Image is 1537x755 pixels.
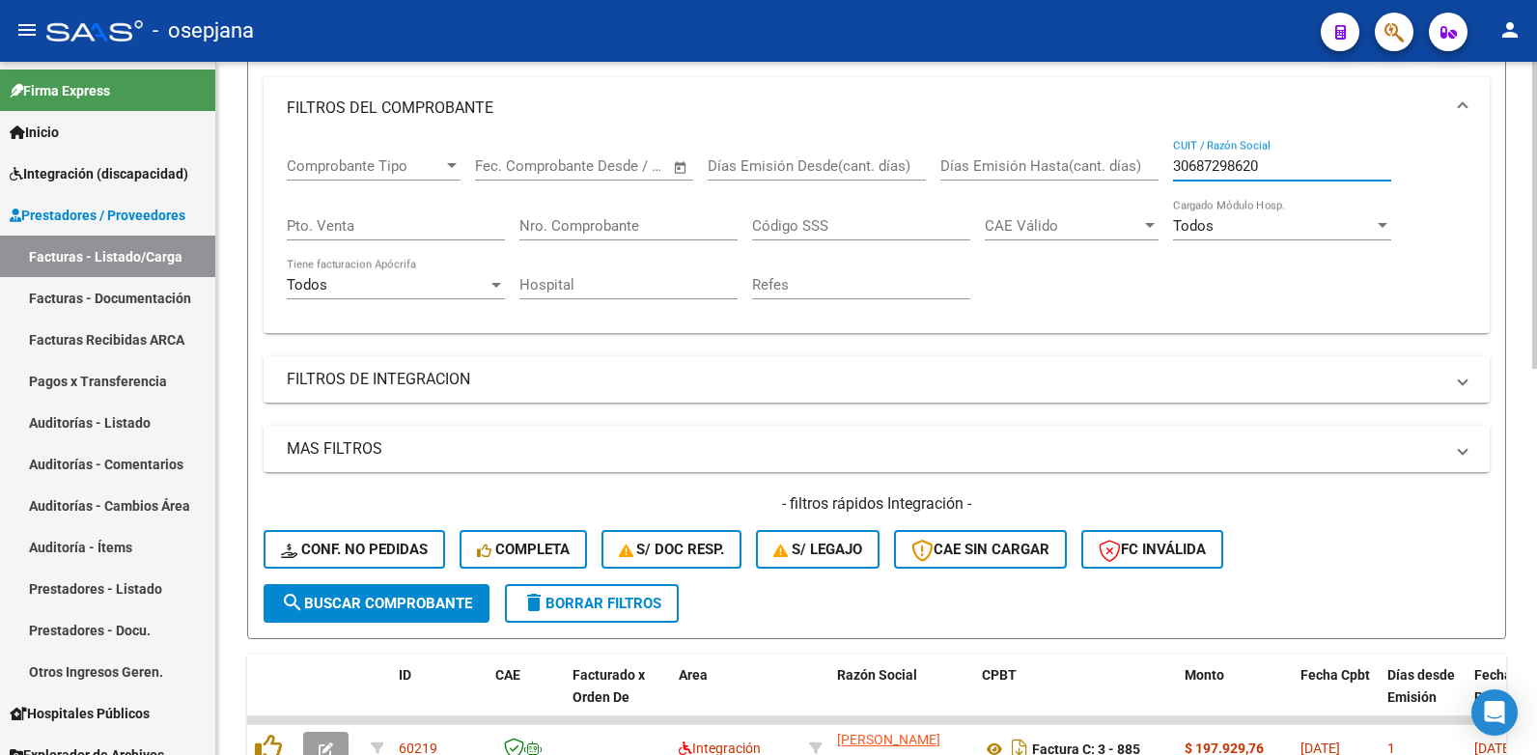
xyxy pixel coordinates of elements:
[679,667,708,683] span: Area
[1177,655,1293,740] datatable-header-cell: Monto
[974,655,1177,740] datatable-header-cell: CPBT
[10,205,185,226] span: Prestadores / Proveedores
[495,667,520,683] span: CAE
[1081,530,1223,569] button: FC Inválida
[619,541,725,558] span: S/ Doc Resp.
[1471,689,1518,736] div: Open Intercom Messenger
[829,655,974,740] datatable-header-cell: Razón Social
[1173,217,1214,235] span: Todos
[1387,667,1455,705] span: Días desde Emisión
[670,156,692,179] button: Open calendar
[287,369,1443,390] mat-panel-title: FILTROS DE INTEGRACION
[565,655,671,740] datatable-header-cell: Facturado x Orden De
[10,122,59,143] span: Inicio
[601,530,742,569] button: S/ Doc Resp.
[671,655,801,740] datatable-header-cell: Area
[264,493,1490,515] h4: - filtros rápidos Integración -
[475,157,553,175] input: Fecha inicio
[505,584,679,623] button: Borrar Filtros
[399,667,411,683] span: ID
[985,217,1141,235] span: CAE Válido
[911,541,1049,558] span: CAE SIN CARGAR
[522,595,661,612] span: Borrar Filtros
[837,667,917,683] span: Razón Social
[894,530,1067,569] button: CAE SIN CARGAR
[982,667,1017,683] span: CPBT
[264,139,1490,333] div: FILTROS DEL COMPROBANTE
[287,157,443,175] span: Comprobante Tipo
[477,541,570,558] span: Completa
[391,655,488,740] datatable-header-cell: ID
[756,530,880,569] button: S/ legajo
[773,541,862,558] span: S/ legajo
[1293,655,1380,740] datatable-header-cell: Fecha Cpbt
[287,98,1443,119] mat-panel-title: FILTROS DEL COMPROBANTE
[287,276,327,294] span: Todos
[10,703,150,724] span: Hospitales Públicos
[488,655,565,740] datatable-header-cell: CAE
[264,584,489,623] button: Buscar Comprobante
[10,80,110,101] span: Firma Express
[281,591,304,614] mat-icon: search
[571,157,664,175] input: Fecha fin
[573,667,645,705] span: Facturado x Orden De
[264,77,1490,139] mat-expansion-panel-header: FILTROS DEL COMPROBANTE
[264,530,445,569] button: Conf. no pedidas
[522,591,545,614] mat-icon: delete
[1474,667,1528,705] span: Fecha Recibido
[264,356,1490,403] mat-expansion-panel-header: FILTROS DE INTEGRACION
[281,541,428,558] span: Conf. no pedidas
[1300,667,1370,683] span: Fecha Cpbt
[153,10,254,52] span: - osepjana
[264,426,1490,472] mat-expansion-panel-header: MAS FILTROS
[281,595,472,612] span: Buscar Comprobante
[10,163,188,184] span: Integración (discapacidad)
[460,530,587,569] button: Completa
[1498,18,1522,42] mat-icon: person
[15,18,39,42] mat-icon: menu
[287,438,1443,460] mat-panel-title: MAS FILTROS
[1380,655,1467,740] datatable-header-cell: Días desde Emisión
[1185,667,1224,683] span: Monto
[1099,541,1206,558] span: FC Inválida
